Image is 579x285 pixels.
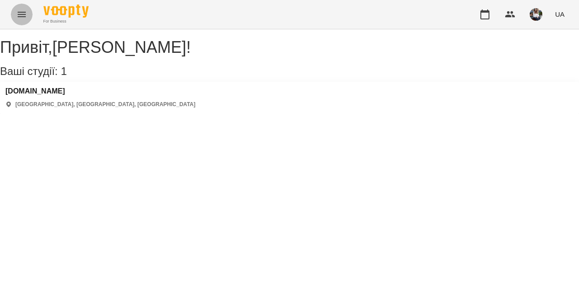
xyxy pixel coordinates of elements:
button: UA [551,6,568,23]
span: UA [555,9,565,19]
a: [DOMAIN_NAME] [5,87,195,95]
span: 1 [61,65,66,77]
img: f3607268c58c4d4509d1a71c234b9640.jpg [530,8,542,21]
button: Menu [11,4,33,25]
img: Voopty Logo [43,5,89,18]
p: [GEOGRAPHIC_DATA], [GEOGRAPHIC_DATA], [GEOGRAPHIC_DATA] [15,101,195,108]
span: For Business [43,19,89,24]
